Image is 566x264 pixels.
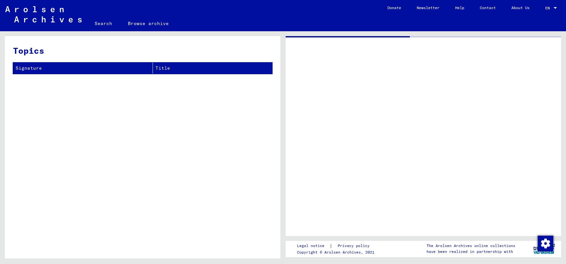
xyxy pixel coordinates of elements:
[426,249,515,255] p: have been realized in partnership with
[532,241,556,257] img: yv_logo.png
[153,63,272,74] th: Title
[297,243,330,249] a: Legal notice
[332,243,377,249] a: Privacy policy
[545,6,552,10] span: EN
[5,6,82,22] img: Arolsen_neg.svg
[426,243,515,249] p: The Arolsen Archives online collections
[120,16,177,31] a: Browse archive
[13,44,272,57] h3: Topics
[297,249,377,255] p: Copyright © Arolsen Archives, 2021
[13,63,153,74] th: Signature
[87,16,120,31] a: Search
[538,236,553,251] img: Hozzájárulás módosítása
[297,243,377,249] div: |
